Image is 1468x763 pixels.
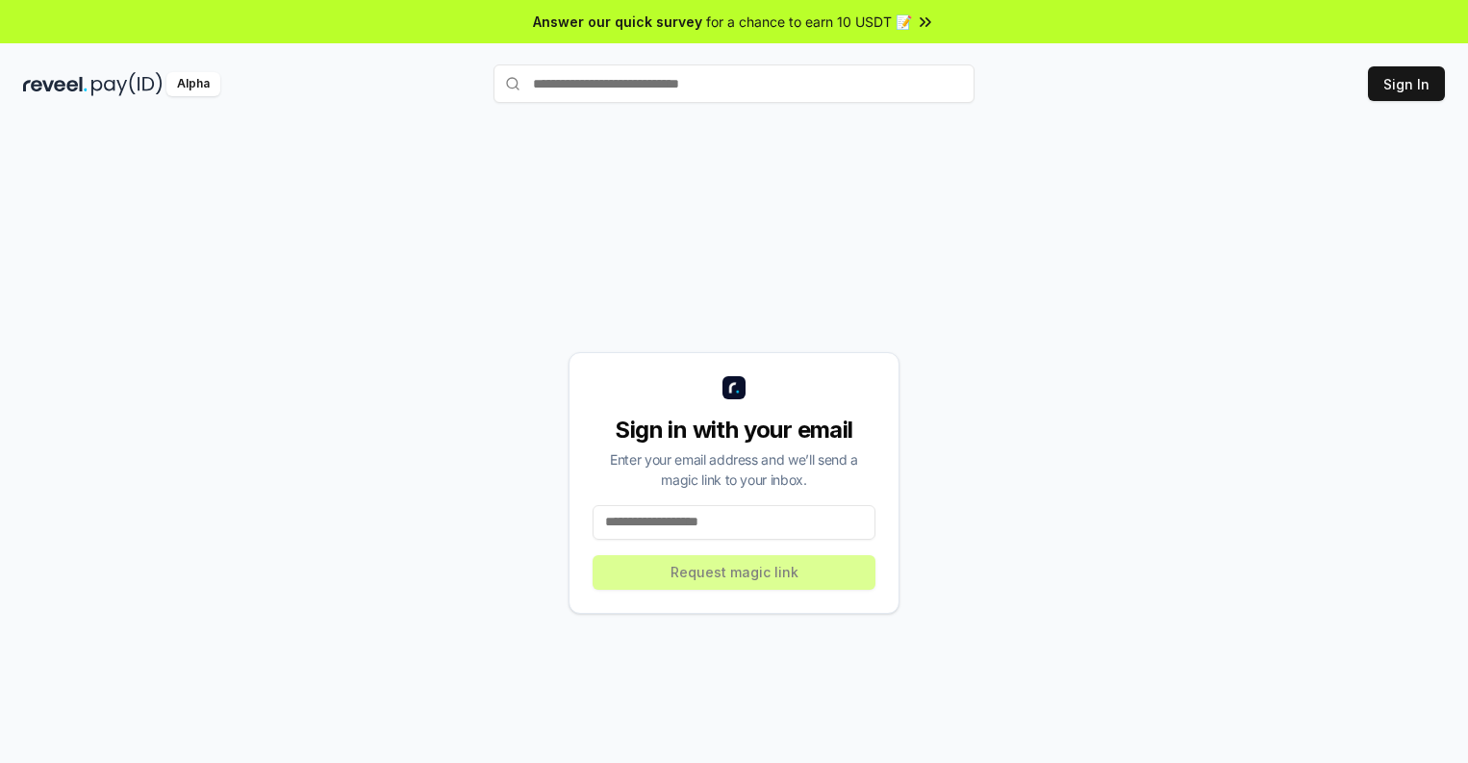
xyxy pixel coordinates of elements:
[166,72,220,96] div: Alpha
[722,376,746,399] img: logo_small
[593,449,875,490] div: Enter your email address and we’ll send a magic link to your inbox.
[593,415,875,445] div: Sign in with your email
[706,12,912,32] span: for a chance to earn 10 USDT 📝
[23,72,88,96] img: reveel_dark
[1368,66,1445,101] button: Sign In
[91,72,163,96] img: pay_id
[533,12,702,32] span: Answer our quick survey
